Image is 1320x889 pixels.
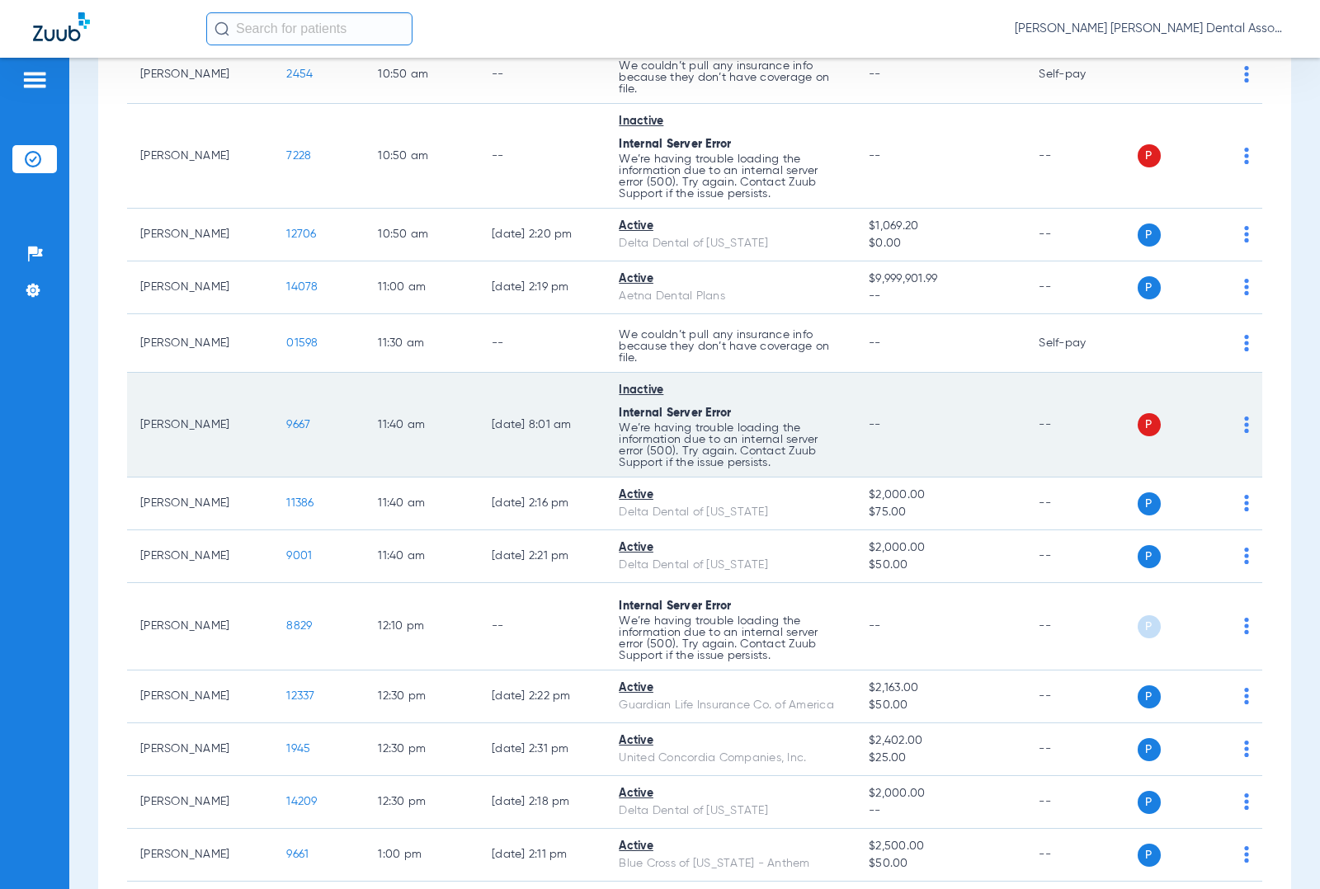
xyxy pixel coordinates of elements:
td: Self-pay [1025,314,1137,373]
td: [PERSON_NAME] [127,477,273,530]
div: United Concordia Companies, Inc. [619,750,842,767]
span: $2,000.00 [869,487,1012,504]
td: [PERSON_NAME] [127,373,273,477]
td: -- [478,314,606,373]
div: Guardian Life Insurance Co. of America [619,697,842,714]
img: Search Icon [214,21,229,36]
span: P [1138,615,1161,638]
span: $2,000.00 [869,785,1012,802]
img: group-dot-blue.svg [1244,335,1249,351]
span: P [1138,492,1161,515]
td: 10:50 AM [365,209,478,261]
span: [PERSON_NAME] [PERSON_NAME] Dental Associates [1015,21,1287,37]
div: Delta Dental of [US_STATE] [619,235,842,252]
td: [DATE] 2:16 PM [478,477,606,530]
span: 14209 [286,796,317,807]
td: -- [1025,373,1137,477]
img: group-dot-blue.svg [1244,793,1249,810]
td: -- [1025,261,1137,314]
p: We couldn’t pull any insurance info because they don’t have coverage on file. [619,60,842,95]
span: 8829 [286,620,312,632]
td: 11:30 AM [365,314,478,373]
span: $25.00 [869,750,1012,767]
td: [PERSON_NAME] [127,209,273,261]
td: -- [1025,723,1137,776]
td: 12:30 PM [365,670,478,723]
td: [PERSON_NAME] [127,670,273,723]
div: Active [619,785,842,802]
span: P [1138,545,1161,568]
td: [DATE] 2:31 PM [478,723,606,776]
span: P [1138,844,1161,867]
span: $0.00 [869,235,1012,252]
div: Inactive [619,113,842,130]
img: group-dot-blue.svg [1244,66,1249,82]
span: 9001 [286,550,312,562]
img: group-dot-blue.svg [1244,148,1249,164]
span: $2,163.00 [869,680,1012,697]
img: group-dot-blue.svg [1244,279,1249,295]
td: -- [1025,583,1137,670]
span: 9667 [286,419,310,430]
img: group-dot-blue.svg [1244,618,1249,634]
td: [DATE] 2:21 PM [478,530,606,583]
div: Active [619,270,842,288]
input: Search for patients [206,12,412,45]
span: -- [869,419,881,430]
td: -- [1025,209,1137,261]
p: We couldn’t pull any insurance info because they don’t have coverage on file. [619,329,842,364]
div: Delta Dental of [US_STATE] [619,802,842,820]
td: 10:50 AM [365,45,478,104]
td: 12:30 PM [365,776,478,829]
td: 10:50 AM [365,104,478,209]
td: [DATE] 2:22 PM [478,670,606,723]
div: Delta Dental of [US_STATE] [619,504,842,521]
span: Internal Server Error [619,407,731,419]
img: hamburger-icon [21,70,48,90]
td: 11:40 AM [365,477,478,530]
td: [DATE] 2:18 PM [478,776,606,829]
td: [PERSON_NAME] [127,45,273,104]
span: 1945 [286,743,310,755]
td: -- [1025,104,1137,209]
img: group-dot-blue.svg [1244,741,1249,757]
span: $2,402.00 [869,732,1012,750]
span: $2,500.00 [869,838,1012,855]
td: 12:10 PM [365,583,478,670]
td: [PERSON_NAME] [127,829,273,882]
p: We’re having trouble loading the information due to an internal server error (500). Try again. Co... [619,153,842,200]
span: -- [869,337,881,349]
span: -- [869,288,1012,305]
td: -- [478,45,606,104]
span: P [1138,223,1161,247]
div: Active [619,539,842,557]
td: [PERSON_NAME] [127,314,273,373]
span: 14078 [286,281,318,293]
td: 11:00 AM [365,261,478,314]
span: $2,000.00 [869,539,1012,557]
img: group-dot-blue.svg [1244,416,1249,433]
img: group-dot-blue.svg [1244,548,1249,564]
span: 11386 [286,497,313,509]
td: [PERSON_NAME] [127,530,273,583]
span: P [1138,276,1161,299]
span: Internal Server Error [619,139,731,150]
span: Internal Server Error [619,600,731,612]
td: -- [1025,776,1137,829]
td: -- [478,583,606,670]
td: [PERSON_NAME] [127,723,273,776]
span: $75.00 [869,504,1012,521]
div: Active [619,218,842,235]
td: [PERSON_NAME] [127,261,273,314]
td: [PERSON_NAME] [127,776,273,829]
span: $50.00 [869,557,1012,574]
td: -- [1025,670,1137,723]
td: [DATE] 2:19 PM [478,261,606,314]
span: $1,069.20 [869,218,1012,235]
td: 11:40 AM [365,530,478,583]
span: -- [869,68,881,80]
p: We’re having trouble loading the information due to an internal server error (500). Try again. Co... [619,422,842,468]
td: Self-pay [1025,45,1137,104]
td: -- [478,104,606,209]
td: -- [1025,477,1137,530]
